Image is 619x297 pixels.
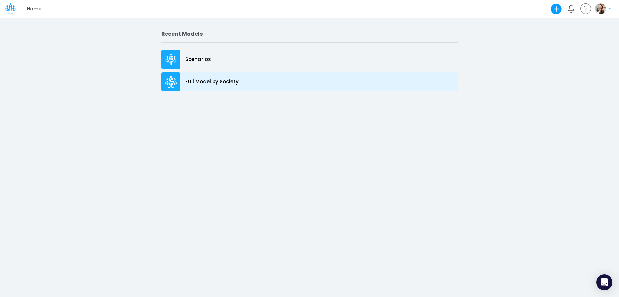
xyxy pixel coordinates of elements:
p: Home [27,5,41,13]
a: Notifications [567,5,575,13]
p: Full Model by Society [185,78,239,86]
div: Open Intercom Messenger [596,274,612,290]
a: Full Model by Society [161,71,458,93]
a: Scenarios [161,48,458,71]
p: Scenarios [185,56,211,63]
h2: Recent Models [161,31,458,37]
